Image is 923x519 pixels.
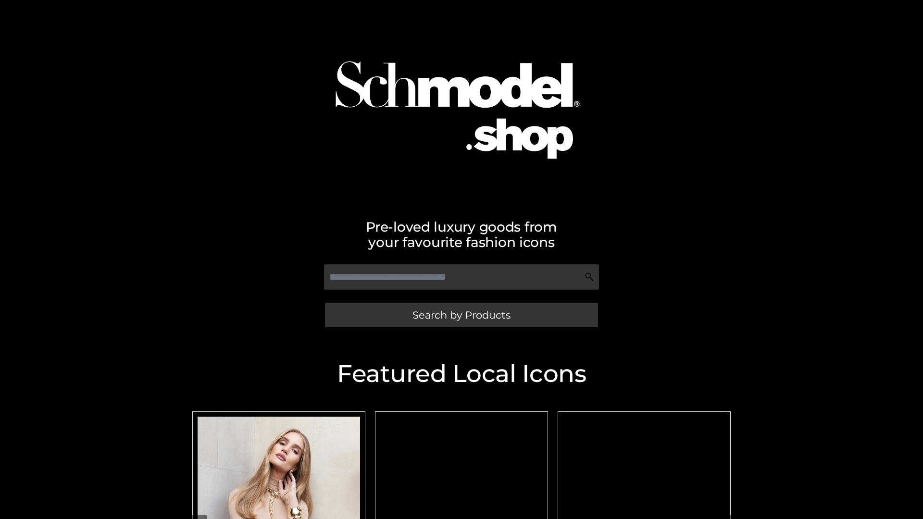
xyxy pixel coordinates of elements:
a: Search by Products [325,303,598,327]
h2: Pre-loved luxury goods from your favourite fashion icons [187,219,736,250]
img: Search Icon [585,272,594,282]
span: Search by Products [412,310,511,320]
h2: Featured Local Icons​ [187,362,736,386]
